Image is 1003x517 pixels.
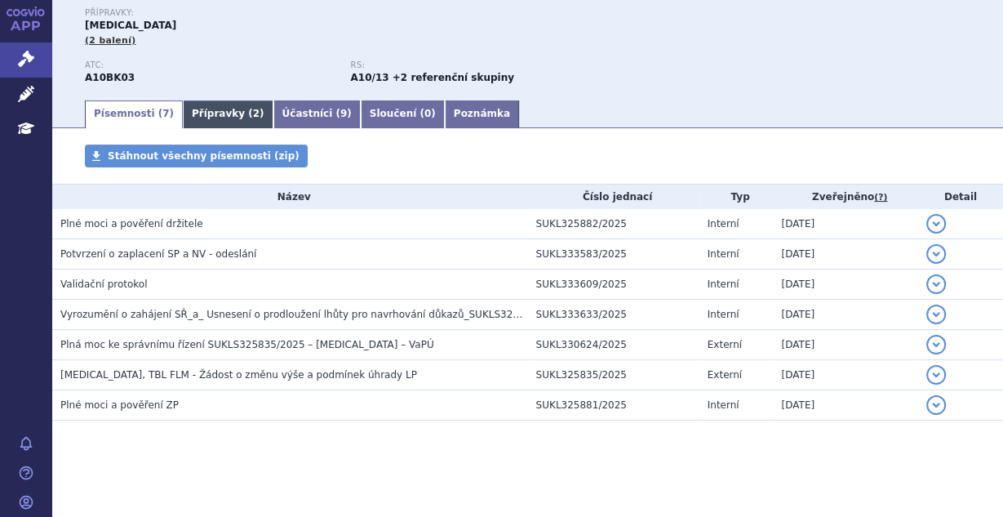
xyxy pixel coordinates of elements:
[528,360,699,390] td: SUKL325835/2025
[528,209,699,239] td: SUKL325882/2025
[393,72,514,83] strong: +2 referenční skupiny
[926,274,946,294] button: detail
[708,369,742,381] span: Externí
[773,300,917,330] td: [DATE]
[60,339,434,350] span: Plná moc ke správnímu řízení SUKLS325835/2025 – JARDIANCE – VaPÚ
[918,185,1003,209] th: Detail
[926,365,946,385] button: detail
[708,279,739,290] span: Interní
[85,35,136,46] span: (2 balení)
[85,145,308,167] a: Stáhnout všechny písemnosti (zip)
[773,330,917,360] td: [DATE]
[108,150,300,162] span: Stáhnout všechny písemnosti (zip)
[424,108,431,119] span: 0
[253,108,260,119] span: 2
[528,239,699,270] td: SUKL333583/2025
[445,100,519,128] a: Poznámka
[528,300,699,330] td: SUKL333633/2025
[926,335,946,354] button: detail
[85,72,135,83] strong: EMPAGLIFLOZIN
[528,390,699,421] td: SUKL325881/2025
[351,72,389,83] strong: metformin a vildagliptin
[60,399,179,411] span: Plné moci a pověření ZP
[773,185,917,209] th: Zveřejněno
[773,270,917,300] td: [DATE]
[85,100,183,128] a: Písemnosti (7)
[708,248,739,260] span: Interní
[773,360,917,390] td: [DATE]
[773,209,917,239] td: [DATE]
[60,309,567,320] span: Vyrozumění o zahájení SŘ_a_ Usnesení o prodloužení lhůty pro navrhování důkazů_SUKLS325835_2025
[85,60,335,70] p: ATC:
[708,339,742,350] span: Externí
[528,330,699,360] td: SUKL330624/2025
[926,395,946,415] button: detail
[528,270,699,300] td: SUKL333609/2025
[60,218,203,230] span: Plné moci a pověření držitele
[699,185,774,209] th: Typ
[60,369,417,381] span: JARDIANCE, TBL FLM - Žádost o změnu výše a podmínek úhrady LP
[708,309,739,320] span: Interní
[85,20,176,31] span: [MEDICAL_DATA]
[351,60,601,70] p: RS:
[926,244,946,264] button: detail
[773,390,917,421] td: [DATE]
[926,305,946,324] button: detail
[60,279,148,290] span: Validační protokol
[708,218,739,230] span: Interní
[874,192,887,203] abbr: (?)
[773,239,917,270] td: [DATE]
[708,399,739,411] span: Interní
[52,185,528,209] th: Název
[926,214,946,234] button: detail
[528,185,699,209] th: Číslo jednací
[85,8,616,18] p: Přípravky:
[361,100,445,128] a: Sloučení (0)
[183,100,273,128] a: Přípravky (2)
[162,108,169,119] span: 7
[60,248,256,260] span: Potvrzení o zaplacení SP a NV - odeslání
[340,108,347,119] span: 9
[273,100,361,128] a: Účastníci (9)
